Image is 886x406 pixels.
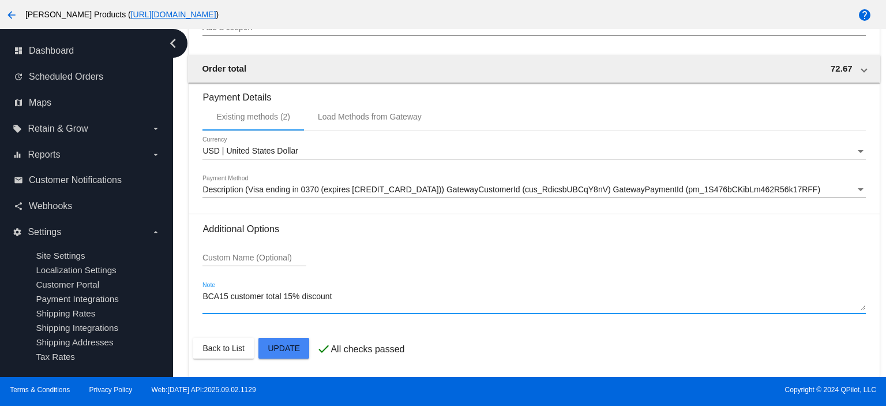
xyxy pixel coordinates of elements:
[5,8,18,22] mat-icon: arrow_back
[36,337,113,347] a: Shipping Addresses
[151,228,160,237] i: arrow_drop_down
[317,342,331,356] mat-icon: check
[858,8,872,22] mat-icon: help
[164,34,182,53] i: chevron_left
[14,94,160,112] a: map Maps
[89,386,133,394] a: Privacy Policy
[202,147,865,156] mat-select: Currency
[216,112,290,121] div: Existing methods (2)
[202,64,246,73] span: Order total
[14,197,160,215] a: share Webhooks
[14,202,23,211] i: share
[28,150,60,160] span: Reports
[14,42,160,60] a: dashboard Dashboard
[193,338,253,359] button: Back to List
[202,224,865,234] h3: Additional Options
[14,98,23,107] i: map
[13,150,22,159] i: equalizer
[13,124,22,133] i: local_offer
[453,386,876,394] span: Copyright © 2024 QPilot, LLC
[28,124,88,134] span: Retain & Grow
[188,55,880,83] mat-expansion-panel-header: Order total 72.67
[318,112,422,121] div: Load Methods from Gateway
[29,46,74,56] span: Dashboard
[202,83,865,103] h3: Payment Details
[29,72,103,82] span: Scheduled Orders
[202,185,820,194] span: Description (Visa ending in 0370 (expires [CREDIT_CARD_DATA])) GatewayCustomerId (cus_RdicsbUBCqY...
[29,175,122,185] span: Customer Notifications
[202,146,298,155] span: USD | United States Dollar
[152,386,256,394] a: Web:[DATE] API:2025.09.02.1129
[36,308,95,318] a: Shipping Rates
[151,150,160,159] i: arrow_drop_down
[268,344,300,353] span: Update
[36,251,85,260] a: Site Settings
[14,176,23,185] i: email
[202,254,306,263] input: Custom Name (Optional)
[29,98,51,108] span: Maps
[36,323,118,333] a: Shipping Integrations
[258,338,309,359] button: Update
[28,227,61,237] span: Settings
[14,72,23,81] i: update
[29,201,72,211] span: Webhooks
[36,280,99,289] a: Customer Portal
[13,228,22,237] i: settings
[25,10,219,19] span: [PERSON_NAME] Products ( )
[14,46,23,55] i: dashboard
[831,64,853,73] span: 72.67
[36,294,119,304] a: Payment Integrations
[36,265,116,275] a: Localization Settings
[14,68,160,86] a: update Scheduled Orders
[10,386,70,394] a: Terms & Conditions
[14,171,160,189] a: email Customer Notifications
[131,10,216,19] a: [URL][DOMAIN_NAME]
[331,344,404,355] p: All checks passed
[202,344,244,353] span: Back to List
[36,352,75,362] a: Tax Rates
[151,124,160,133] i: arrow_drop_down
[202,185,865,195] mat-select: Payment Method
